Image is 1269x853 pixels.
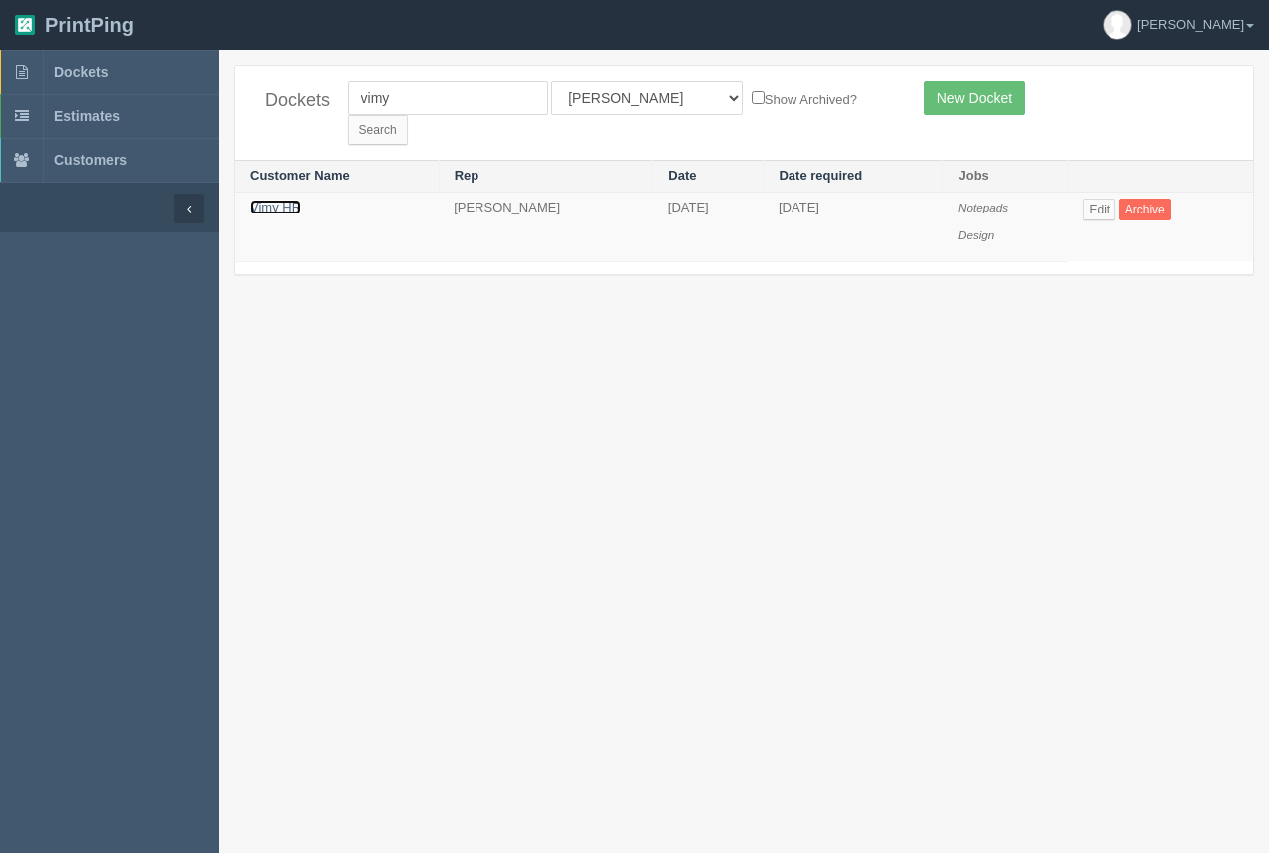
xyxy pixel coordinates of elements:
[958,228,994,241] i: Design
[54,152,127,168] span: Customers
[439,192,653,261] td: [PERSON_NAME]
[779,168,862,183] a: Date required
[348,115,408,145] input: Search
[1119,199,1171,220] a: Archive
[455,168,479,183] a: Rep
[250,168,350,183] a: Customer Name
[924,81,1025,115] a: New Docket
[1104,11,1131,39] img: avatar_default-7531ab5dedf162e01f1e0bb0964e6a185e93c5c22dfe317fb01d7f8cd2b1632c.jpg
[653,192,764,261] td: [DATE]
[54,64,108,80] span: Dockets
[265,91,318,111] h4: Dockets
[250,200,301,214] a: Vimy HR
[15,15,35,35] img: logo-3e63b451c926e2ac314895c53de4908e5d424f24456219fb08d385ab2e579770.png
[764,192,943,261] td: [DATE]
[958,201,1008,213] i: Notepads
[348,81,548,115] input: Customer Name
[1083,199,1115,220] a: Edit
[54,108,120,124] span: Estimates
[752,87,857,110] label: Show Archived?
[752,91,765,104] input: Show Archived?
[943,161,1068,193] th: Jobs
[668,168,696,183] a: Date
